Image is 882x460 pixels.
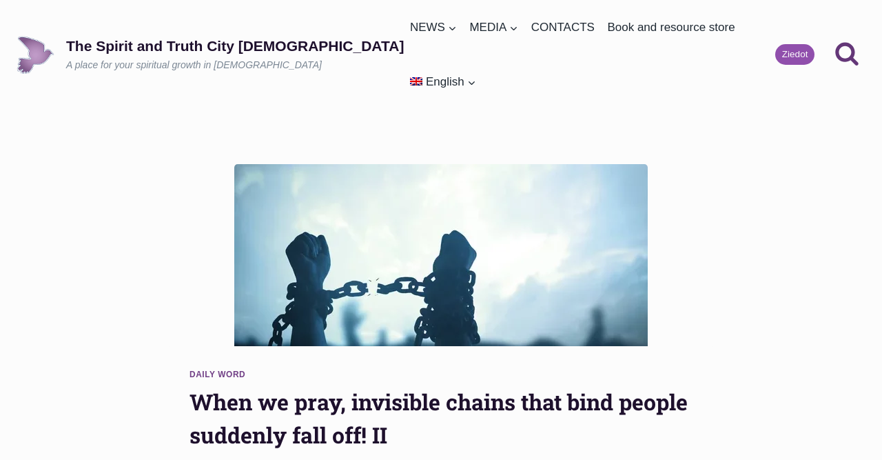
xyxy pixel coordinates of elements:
span: English [426,75,464,88]
p: The Spirit and Truth City [DEMOGRAPHIC_DATA] [66,37,404,54]
h1: When we pray, invisible chains that bind people suddenly fall off! II [189,386,693,452]
a: Ziedot [775,44,814,65]
span: NEWS [410,18,457,37]
button: View Search Form [828,36,865,73]
a: Daily Word [189,370,245,379]
a: English [404,54,482,109]
a: The Spirit and Truth City [DEMOGRAPHIC_DATA]A place for your spiritual growth in [DEMOGRAPHIC_DATA] [17,36,404,74]
img: Draudze Gars un Patiesība [17,36,54,74]
span: MEDIA [469,18,518,37]
p: A place for your spiritual growth in [DEMOGRAPHIC_DATA] [66,59,404,72]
